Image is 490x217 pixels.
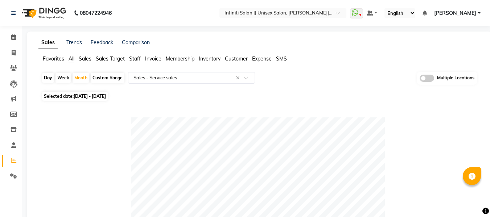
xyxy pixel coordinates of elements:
[18,3,68,23] img: logo
[91,73,124,83] div: Custom Range
[91,39,113,46] a: Feedback
[166,55,194,62] span: Membership
[69,55,74,62] span: All
[252,55,272,62] span: Expense
[225,55,248,62] span: Customer
[437,75,474,82] span: Multiple Locations
[129,55,141,62] span: Staff
[96,55,125,62] span: Sales Target
[276,55,287,62] span: SMS
[80,3,112,23] b: 08047224946
[42,73,54,83] div: Day
[42,92,108,101] span: Selected date:
[236,74,242,82] span: Clear all
[79,55,91,62] span: Sales
[73,73,89,83] div: Month
[66,39,82,46] a: Trends
[55,73,71,83] div: Week
[145,55,161,62] span: Invoice
[199,55,221,62] span: Inventory
[74,93,106,99] span: [DATE] - [DATE]
[38,36,58,49] a: Sales
[434,9,476,17] span: [PERSON_NAME]
[43,55,64,62] span: Favorites
[460,188,483,210] iframe: chat widget
[122,39,150,46] a: Comparison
